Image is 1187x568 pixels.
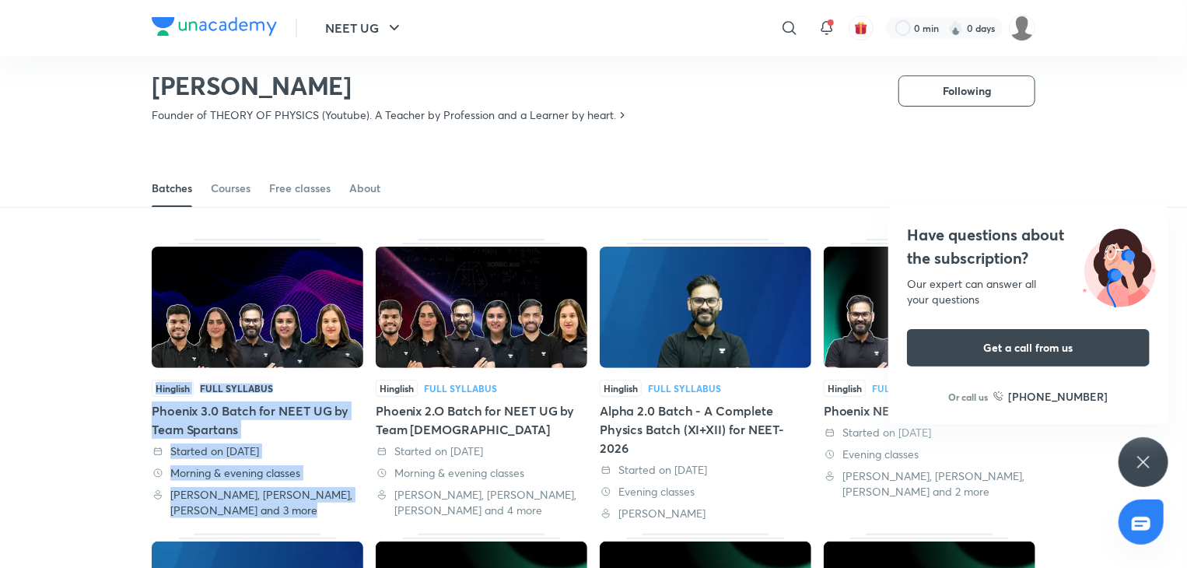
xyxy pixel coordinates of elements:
[152,465,363,481] div: Morning & evening classes
[152,487,363,518] div: Sonali Malik, Anushka Choudhary, Priya Pandey and 3 more
[600,506,811,521] div: Anubhav Shrivastava
[949,390,989,404] p: Or call us
[152,70,629,101] h2: [PERSON_NAME]
[1070,223,1168,307] img: ttu_illustration_new.svg
[943,83,991,99] span: Following
[600,401,811,458] div: Alpha 2.0 Batch - A Complete Physics Batch (XI+XII) for NEET-2026
[824,247,1035,368] img: Thumbnail
[349,181,380,196] div: About
[600,484,811,500] div: Evening classes
[824,401,1035,420] div: Phoenix NEET UG
[376,239,587,521] div: Phoenix 2.O Batch for NEET UG by Team Spartans
[872,384,945,393] div: Full Syllabus
[907,329,1150,366] button: Get a call from us
[907,223,1150,270] h4: Have questions about the subscription?
[1009,15,1035,41] img: Jay Mata Ji
[424,384,497,393] div: Full Syllabus
[600,247,811,368] img: Thumbnail
[898,75,1035,107] button: Following
[824,239,1035,521] div: Phoenix NEET UG
[152,17,277,36] img: Company Logo
[854,21,868,35] img: avatar
[152,401,363,439] div: Phoenix 3.0 Batch for NEET UG by Team Spartans
[211,181,250,196] div: Courses
[600,462,811,478] div: Started on 10 May 2025
[269,181,331,196] div: Free classes
[600,380,642,397] span: Hinglish
[824,468,1035,500] div: Anmol Sharma, Anushka Choudhary, Priya Pandey and 2 more
[824,425,1035,440] div: Started on 9 Apr 2025
[993,388,1108,405] a: [PHONE_NUMBER]
[376,465,587,481] div: Morning & evening classes
[907,276,1150,307] div: Our expert can answer all your questions
[152,17,277,40] a: Company Logo
[376,401,587,439] div: Phoenix 2.O Batch for NEET UG by Team [DEMOGRAPHIC_DATA]
[152,107,616,123] p: Founder of THEORY OF PHYSICS (Youtube). A Teacher by Profession and a Learner by heart.
[948,20,964,36] img: streak
[1009,388,1108,405] h6: [PHONE_NUMBER]
[200,384,273,393] div: Full Syllabus
[152,239,363,521] div: Phoenix 3.0 Batch for NEET UG by Team Spartans
[376,380,418,397] span: Hinglish
[152,380,194,397] span: Hinglish
[269,170,331,207] a: Free classes
[152,247,363,368] img: Thumbnail
[152,181,192,196] div: Batches
[349,170,380,207] a: About
[600,239,811,521] div: Alpha 2.0 Batch - A Complete Physics Batch (XI+XII) for NEET-2026
[849,16,874,40] button: avatar
[316,12,413,44] button: NEET UG
[376,487,587,518] div: Anmol Sharma, Sonali Malik, Anushka Choudhary and 4 more
[152,170,192,207] a: Batches
[152,444,363,459] div: Started on 3 Jun 2025
[376,247,587,368] img: Thumbnail
[824,447,1035,462] div: Evening classes
[376,444,587,459] div: Started on 30 May 2025
[824,380,866,397] span: Hinglish
[211,170,250,207] a: Courses
[648,384,721,393] div: Full Syllabus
